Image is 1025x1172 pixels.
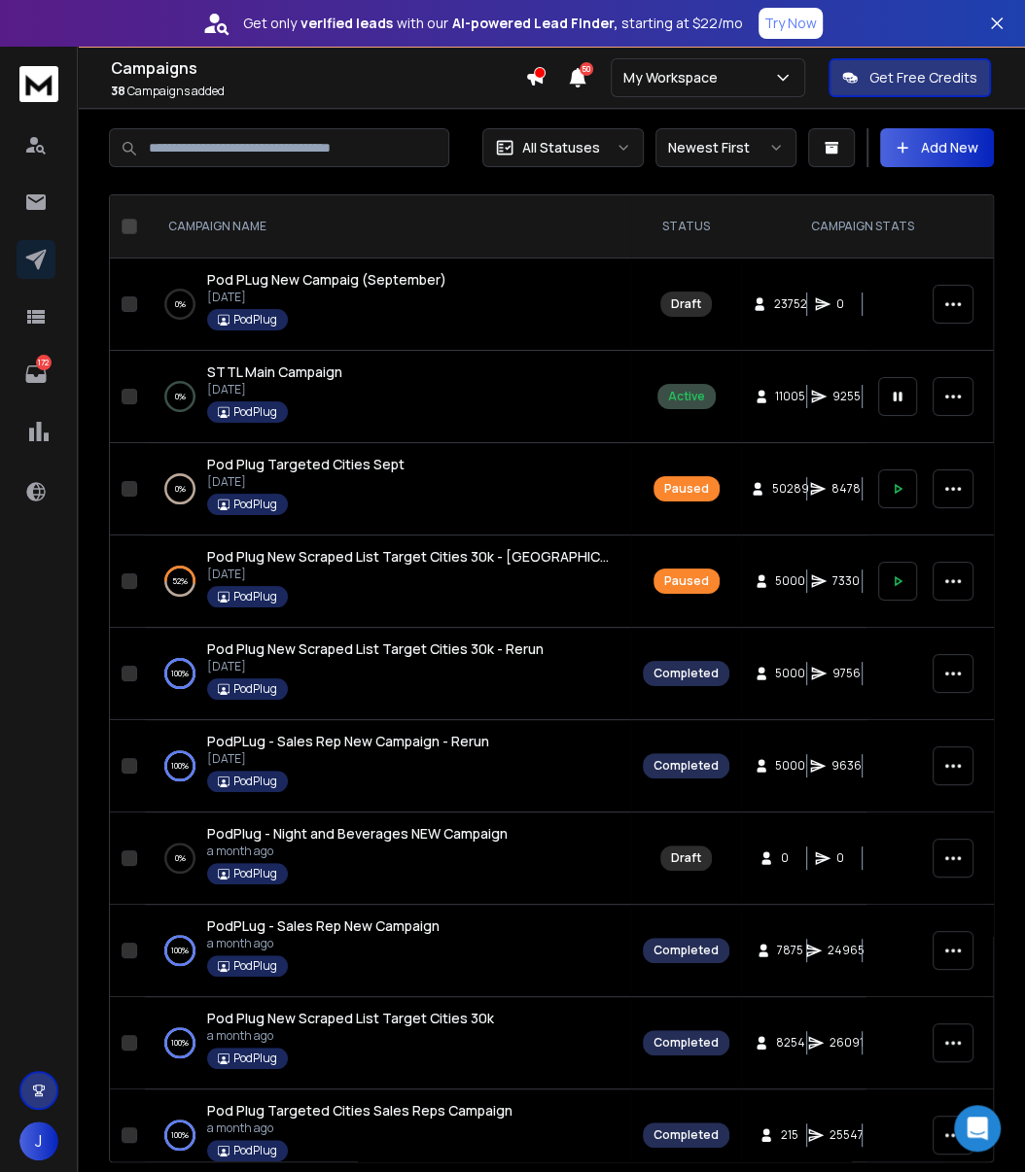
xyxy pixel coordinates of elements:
[175,848,186,868] p: 0 %
[522,138,600,157] p: All Statuses
[780,850,799,866] span: 0
[172,571,188,591] p: 52 %
[207,547,612,567] a: Pod Plug New Scraped List Target Cities 30k - [GEOGRAPHIC_DATA] (2)
[19,66,58,102] img: logo
[207,659,544,674] p: [DATE]
[207,1028,494,1044] p: a month ago
[233,958,277,974] p: PodPlug
[175,387,186,406] p: 0 %
[111,84,525,99] p: Campaigns added
[233,1143,277,1158] p: PodPlug
[111,83,125,99] span: 38
[207,455,405,473] span: Pod Plug Targeted Cities Sept
[452,14,618,33] strong: AI-powered Lead Finder,
[836,296,856,312] span: 0
[207,270,446,290] a: Pod PLug New Campaig (September)
[780,1127,799,1143] span: 215
[171,1125,189,1145] p: 100 %
[828,943,865,958] span: 24965
[19,1121,58,1160] button: J
[145,812,631,905] td: 0%PodPlug - Night and Beverages NEW Campaigna month agoPodPlug
[17,355,55,394] a: 172
[759,8,823,39] button: Try Now
[671,850,701,866] div: Draft
[207,732,489,750] span: PodPLug - Sales Rep New Campaign - Rerun
[145,443,631,535] td: 0%Pod Plug Targeted Cities Sept[DATE]PodPlug
[832,389,861,404] span: 9255
[836,850,856,866] span: 0
[207,547,673,566] span: Pod Plug New Scraped List Target Cities 30k - [GEOGRAPHIC_DATA] (2)
[832,573,860,589] span: 7330
[233,774,277,789] p: PodPlug
[655,128,796,167] button: Newest First
[145,905,631,997] td: 100%PodPLug - Sales Rep New Campaigna month agoPodPlug
[233,866,277,881] p: PodPlug
[145,351,631,443] td: 0%STTL Main Campaign[DATE]PodPlug
[654,943,719,958] div: Completed
[654,666,719,681] div: Completed
[654,758,719,774] div: Completed
[145,628,631,720] td: 100%Pod Plug New Scraped List Target Cities 30k - Rerun[DATE]PodPlug
[233,681,277,697] p: PodPlug
[233,404,277,420] p: PodPlug
[775,1035,804,1051] span: 8254
[145,535,631,628] td: 52%Pod Plug New Scraped List Target Cities 30k - [GEOGRAPHIC_DATA] (2)[DATE]PodPlug
[207,455,405,474] a: Pod Plug Targeted Cities Sept
[207,362,342,381] span: STTL Main Campaign
[207,1101,512,1120] a: Pod Plug Targeted Cities Sales Reps Campaign
[764,14,817,33] p: Try Now
[145,195,631,259] th: CAMPAIGN NAME
[145,997,631,1089] td: 100%Pod Plug New Scraped List Target Cities 30ka month agoPodPlug
[831,758,862,774] span: 9636
[233,589,277,604] p: PodPlug
[654,1035,719,1051] div: Completed
[243,14,743,33] p: Get only with our starting at $22/mo
[832,666,861,681] span: 9756
[207,362,342,382] a: STTL Main Campaign
[207,732,489,751] a: PodPLug - Sales Rep New Campaign - Rerun
[869,68,977,87] p: Get Free Credits
[671,296,701,312] div: Draft
[171,664,189,683] p: 100 %
[773,296,806,312] span: 23752
[741,195,984,259] th: CAMPAIGN STATS
[207,1120,512,1136] p: a month ago
[207,824,508,843] span: PodPlug - Night and Beverages NEW Campaign
[36,355,52,370] p: 172
[233,312,277,327] p: PodPlug
[623,68,725,87] p: My Workspace
[954,1105,1001,1152] div: Open Intercom Messenger
[829,58,991,97] button: Get Free Credits
[580,62,593,76] span: 50
[171,941,189,960] p: 100 %
[775,389,805,404] span: 11005
[668,389,705,404] div: Active
[207,474,405,490] p: [DATE]
[207,567,612,582] p: [DATE]
[207,1101,512,1120] span: Pod Plug Targeted Cities Sales Reps Campaign
[207,936,440,951] p: a month ago
[664,481,709,497] div: Paused
[207,916,440,936] a: PodPLug - Sales Rep New Campaign
[831,481,861,497] span: 8478
[830,1127,864,1143] span: 25547
[654,1127,719,1143] div: Completed
[775,758,805,774] span: 5000
[207,1009,494,1028] a: Pod Plug New Scraped List Target Cities 30k
[880,128,994,167] button: Add New
[145,259,631,351] td: 0%Pod PLug New Campaig (September)[DATE]PodPlug
[111,56,525,80] h1: Campaigns
[664,573,709,589] div: Paused
[207,270,446,289] span: Pod PLug New Campaig (September)
[777,943,803,958] span: 7875
[171,756,189,776] p: 100 %
[207,382,342,397] p: [DATE]
[775,666,805,681] span: 5000
[207,916,440,935] span: PodPLug - Sales Rep New Campaign
[233,497,277,512] p: PodPlug
[207,639,544,659] a: Pod Plug New Scraped List Target Cities 30k - Rerun
[175,479,186,499] p: 0 %
[830,1035,864,1051] span: 26091
[207,1009,494,1027] span: Pod Plug New Scraped List Target Cities 30k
